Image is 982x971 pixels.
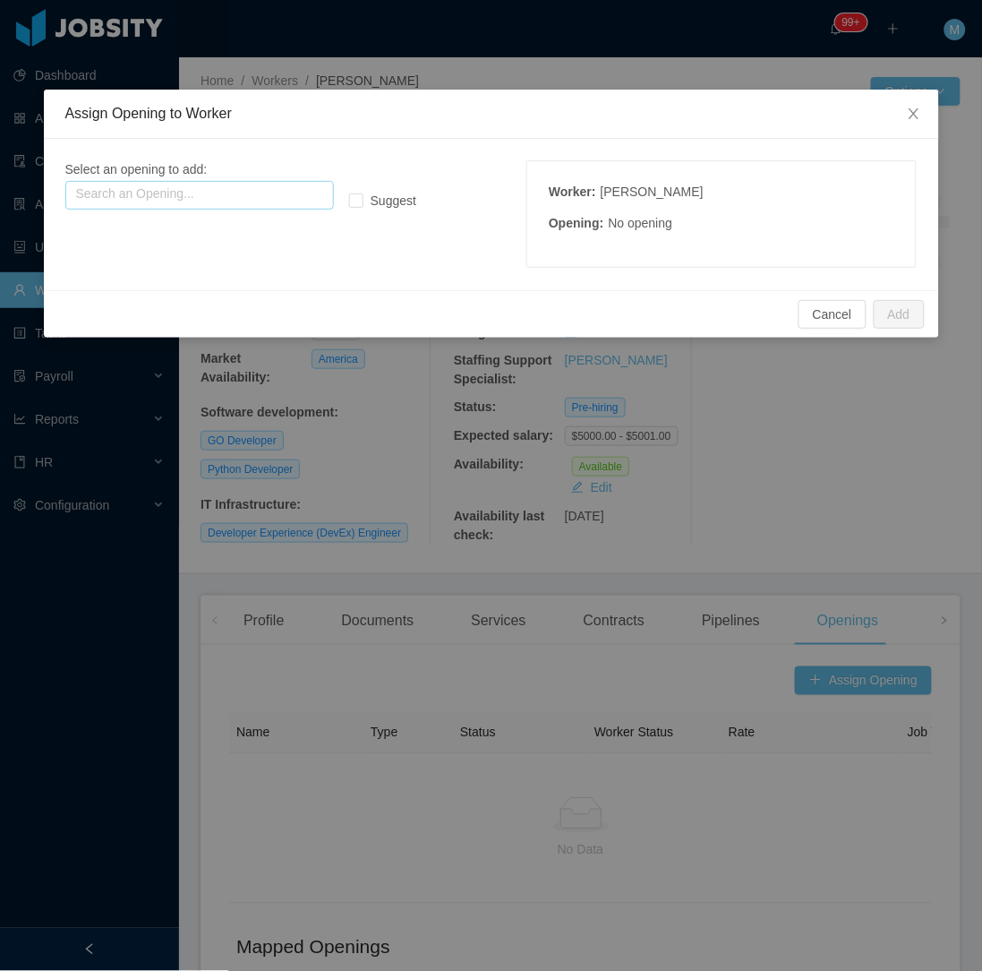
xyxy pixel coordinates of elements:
i: icon: close [907,107,921,121]
span: Suggest [363,193,423,208]
span: Select an opening to add: [65,162,208,176]
button: Add [874,300,925,329]
span: No opening [609,216,673,230]
button: Close [889,90,939,140]
button: Cancel [798,300,867,329]
strong: Opening : [549,216,603,230]
strong: Worker : [549,185,596,199]
div: Assign Opening to Worker [65,104,918,124]
span: [PERSON_NAME] [601,185,704,199]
